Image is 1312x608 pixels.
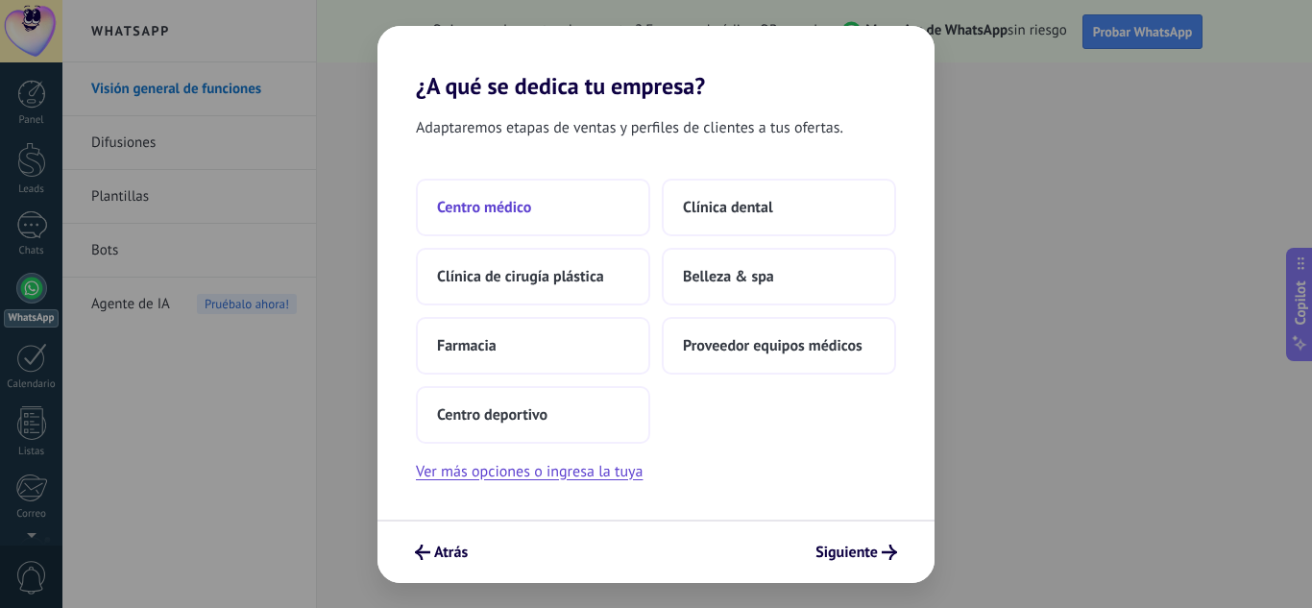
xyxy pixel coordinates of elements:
[416,386,650,444] button: Centro deportivo
[683,336,863,355] span: Proveedor equipos médicos
[416,317,650,375] button: Farmacia
[815,546,878,559] span: Siguiente
[416,179,650,236] button: Centro médico
[416,248,650,305] button: Clínica de cirugía plástica
[662,179,896,236] button: Clínica dental
[416,459,643,484] button: Ver más opciones o ingresa la tuya
[437,198,531,217] span: Centro médico
[683,267,774,286] span: Belleza & spa
[434,546,468,559] span: Atrás
[377,26,935,100] h2: ¿A qué se dedica tu empresa?
[416,115,843,140] span: Adaptaremos etapas de ventas y perfiles de clientes a tus ofertas.
[662,317,896,375] button: Proveedor equipos médicos
[437,336,497,355] span: Farmacia
[683,198,773,217] span: Clínica dental
[437,267,604,286] span: Clínica de cirugía plástica
[662,248,896,305] button: Belleza & spa
[437,405,547,425] span: Centro deportivo
[406,536,476,569] button: Atrás
[807,536,906,569] button: Siguiente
